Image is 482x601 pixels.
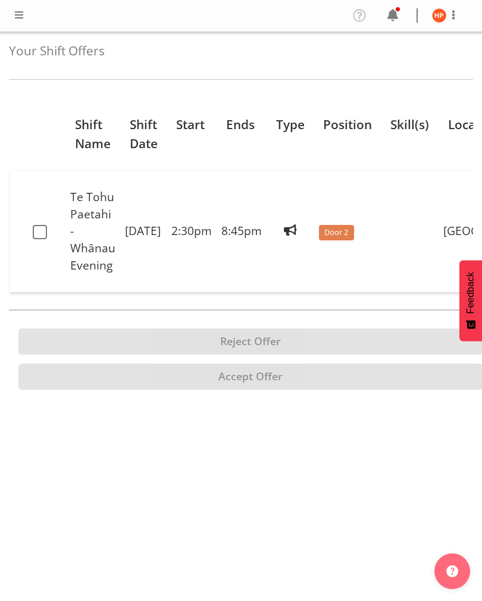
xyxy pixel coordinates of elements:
[324,227,348,238] span: Door 2
[65,171,120,292] td: Te Tohu Paetahi - Whānau Evening
[75,115,111,152] span: Shift Name
[446,565,458,577] img: help-xxl-2.png
[323,115,372,134] span: Position
[220,334,281,348] span: Reject Offer
[390,115,429,134] span: Skill(s)
[432,8,446,23] img: heather-powell11501.jpg
[276,115,305,134] span: Type
[120,171,167,292] td: [DATE]
[176,115,205,134] span: Start
[217,171,267,292] td: 8:45pm
[459,260,482,341] button: Feedback - Show survey
[226,115,255,134] span: Ends
[465,272,476,314] span: Feedback
[130,115,158,152] span: Shift Date
[218,369,283,383] span: Accept Offer
[167,171,217,292] td: 2:30pm
[9,44,473,58] h4: Your Shift Offers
